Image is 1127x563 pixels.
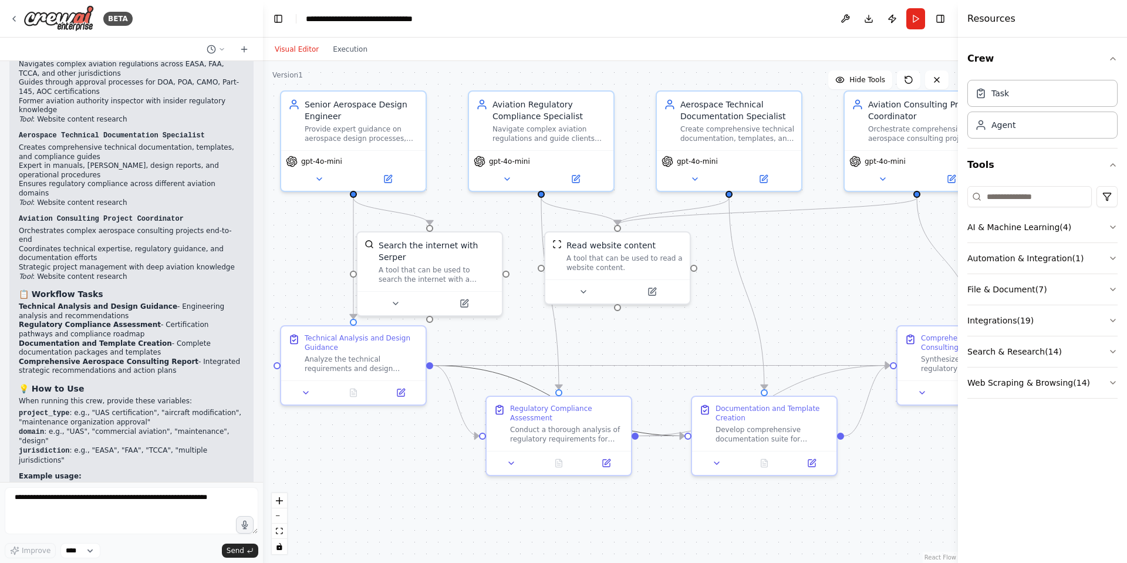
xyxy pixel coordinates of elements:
[431,296,497,311] button: Open in side panel
[967,336,1118,367] button: Search & Research(14)
[306,13,438,25] nav: breadcrumb
[639,360,890,442] g: Edge from 52a08af9-aaf7-4bcb-95e0-81f1ec832b21 to b4942cf6-4014-4d2a-8432-1872cdafa787
[19,272,32,281] em: Tool
[510,425,624,444] div: Conduct a thorough analysis of regulatory requirements for {project_type} under {jurisdiction} re...
[844,360,890,442] g: Edge from 4c697655-21f1-4da1-891b-92b0805fd82c to b4942cf6-4014-4d2a-8432-1872cdafa787
[355,172,421,186] button: Open in side panel
[19,198,32,207] em: Tool
[19,358,244,376] li: - Integrated strategic recommendations and action plans
[967,12,1015,26] h4: Resources
[19,132,205,140] code: Aerospace Technical Documentation Specialist
[19,78,244,96] li: Guides through approval processes for DOA, POA, CAMO, Part-145, AOC certifications
[967,305,1118,336] button: Integrations(19)
[19,397,244,406] p: When running this crew, provide these variables:
[967,368,1118,398] button: Web Scraping & Browsing(14)
[365,240,374,249] img: SerperDevTool
[19,472,82,480] strong: Example usage:
[991,87,1009,99] div: Task
[485,396,632,476] div: Regulatory Compliance AssessmentConduct a thorough analysis of regulatory requirements for {proje...
[535,198,623,225] g: Edge from a595d081-cecd-4e43-ba97-3ac82e683f52 to 266e2581-ebca-4bca-a1fa-70a6b88d08b9
[272,70,303,80] div: Version 1
[5,543,56,558] button: Improve
[849,75,885,85] span: Hide Tools
[379,240,495,263] div: Search the internet with Serper
[612,198,735,225] g: Edge from 3e564768-8709-424a-8bd3-c0e8a660f216 to 266e2581-ebca-4bca-a1fa-70a6b88d08b9
[19,339,244,358] li: - Complete documentation packages and templates
[19,161,244,180] li: Expert in manuals, [PERSON_NAME], design reports, and operational procedures
[552,240,562,249] img: ScrapeWebsiteTool
[967,274,1118,305] button: File & Document(7)
[380,386,421,400] button: Open in side panel
[347,198,359,319] g: Edge from e0d623b9-a874-4c42-9b0e-adadedc76e49 to 78c96677-7c33-40fb-959f-67aadfa2dea9
[19,409,69,417] code: project_type
[19,97,244,115] li: Former aviation authority inspector with insider regulatory knowledge
[723,198,770,389] g: Edge from 3e564768-8709-424a-8bd3-c0e8a660f216 to 4c697655-21f1-4da1-891b-92b0805fd82c
[19,263,244,272] li: Strategic project management with deep aviation knowledge
[280,325,427,406] div: Technical Analysis and Design GuidanceAnalyze the technical requirements and design challenges fo...
[932,11,949,27] button: Hide right sidebar
[19,215,184,223] code: Aviation Consulting Project Coordinator
[103,12,133,26] div: BETA
[19,428,44,436] code: domain
[433,360,479,442] g: Edge from 78c96677-7c33-40fb-959f-67aadfa2dea9 to 52a08af9-aaf7-4bcb-95e0-81f1ec832b21
[272,493,287,554] div: React Flow controls
[19,409,244,427] li: : e.g., "UAS certification", "aircraft modification", "maintenance organization approval"
[967,212,1118,242] button: AI & Machine Learning(4)
[535,198,565,389] g: Edge from a595d081-cecd-4e43-ba97-3ac82e683f52 to 52a08af9-aaf7-4bcb-95e0-81f1ec832b21
[991,119,1015,131] div: Agent
[967,243,1118,274] button: Automation & Integration(1)
[911,198,976,319] g: Edge from 05a3fc52-9bfb-4fc9-a3b6-ad604f9fef97 to b4942cf6-4014-4d2a-8432-1872cdafa787
[918,172,984,186] button: Open in side panel
[19,447,69,455] code: jurisdiction
[924,554,956,561] a: React Flow attribution
[843,90,990,192] div: Aviation Consulting Project CoordinatorOrchestrate comprehensive aerospace consulting projects by...
[305,124,419,143] div: Provide expert guidance on aerospace design processes, technical specifications, and engineering ...
[542,172,609,186] button: Open in side panel
[534,456,584,470] button: No output available
[235,42,254,56] button: Start a new chat
[489,157,530,166] span: gpt-4o-mini
[270,11,286,27] button: Hide left sidebar
[740,456,789,470] button: No output available
[510,404,624,423] div: Regulatory Compliance Assessment
[202,42,230,56] button: Switch to previous chat
[730,172,797,186] button: Open in side panel
[967,42,1118,75] button: Crew
[19,446,244,465] li: : e.g., "EASA", "FAA", "TCCA", "multiple jurisdictions"
[639,430,684,442] g: Edge from 52a08af9-aaf7-4bcb-95e0-81f1ec832b21 to 4c697655-21f1-4da1-891b-92b0805fd82c
[222,544,258,558] button: Send
[492,124,606,143] div: Navigate complex aviation regulations and guide clients through approval processes for {project_t...
[19,227,244,245] li: Orchestrates complex aerospace consulting projects end-to-end
[967,181,1118,408] div: Tools
[921,355,1035,373] div: Synthesize all technical, regulatory, and documentation guidance into a comprehensive consulting ...
[967,149,1118,181] button: Tools
[19,115,32,123] em: Tool
[19,302,244,321] li: - Engineering analysis and recommendations
[379,265,495,284] div: A tool that can be used to search the internet with a search_query. Supports different search typ...
[305,355,419,373] div: Analyze the technical requirements and design challenges for {project_type} in the {domain} domai...
[305,99,419,122] div: Senior Aerospace Design Engineer
[566,254,683,272] div: A tool that can be used to read a website content.
[921,333,1035,352] div: Comprehensive Aerospace Consulting Report
[544,231,691,305] div: ScrapeWebsiteToolRead website contentA tool that can be used to read a website content.
[791,456,832,470] button: Open in side panel
[19,198,244,208] li: : Website content research
[656,90,802,192] div: Aerospace Technical Documentation SpecialistCreate comprehensive technical documentation, templat...
[272,524,287,539] button: fit view
[19,143,244,161] li: Creates comprehensive technical documentation, templates, and compliance guides
[19,339,172,348] strong: Documentation and Template Creation
[272,493,287,508] button: zoom in
[19,321,161,329] strong: Regulatory Compliance Assessment
[828,70,892,89] button: Hide Tools
[868,124,982,143] div: Orchestrate comprehensive aerospace consulting projects by coordinating technical expertise, regu...
[19,321,244,339] li: - Certification pathways and compliance roadmap
[227,546,244,555] span: Send
[691,396,838,476] div: Documentation and Template CreationDevelop comprehensive documentation suite for {project_type} i...
[716,425,829,444] div: Develop comprehensive documentation suite for {project_type} including templates, procedures, and...
[19,384,84,393] strong: 💡 How to Use
[19,289,103,299] strong: 📋 Workflow Tasks
[305,333,419,352] div: Technical Analysis and Design Guidance
[280,90,427,192] div: Senior Aerospace Design EngineerProvide expert guidance on aerospace design processes, technical ...
[680,124,794,143] div: Create comprehensive technical documentation, templates, and guides for {project_type} that meet ...
[680,99,794,122] div: Aerospace Technical Documentation Specialist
